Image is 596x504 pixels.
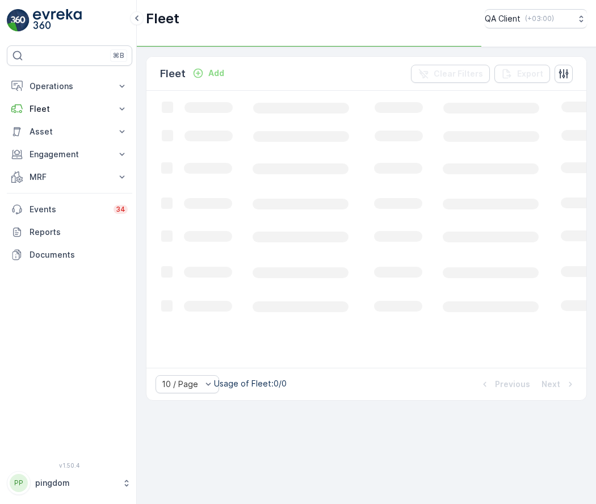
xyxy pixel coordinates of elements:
[113,51,124,60] p: ⌘B
[485,13,521,24] p: QA Client
[411,65,490,83] button: Clear Filters
[160,66,186,82] p: Fleet
[30,81,110,92] p: Operations
[7,221,132,243] a: Reports
[188,66,229,80] button: Add
[7,243,132,266] a: Documents
[30,171,110,183] p: MRF
[214,378,287,389] p: Usage of Fleet : 0/0
[540,377,577,391] button: Next
[208,68,224,79] p: Add
[495,379,530,390] p: Previous
[30,249,128,261] p: Documents
[30,204,107,215] p: Events
[7,120,132,143] button: Asset
[7,462,132,469] span: v 1.50.4
[7,471,132,495] button: PPpingdom
[10,474,28,492] div: PP
[7,198,132,221] a: Events34
[494,65,550,83] button: Export
[485,9,587,28] button: QA Client(+03:00)
[7,166,132,188] button: MRF
[7,9,30,32] img: logo
[30,126,110,137] p: Asset
[517,68,543,79] p: Export
[478,377,531,391] button: Previous
[146,10,179,28] p: Fleet
[116,205,125,214] p: 34
[525,14,554,23] p: ( +03:00 )
[434,68,483,79] p: Clear Filters
[542,379,560,390] p: Next
[7,143,132,166] button: Engagement
[30,149,110,160] p: Engagement
[7,98,132,120] button: Fleet
[7,75,132,98] button: Operations
[30,226,128,238] p: Reports
[35,477,116,489] p: pingdom
[33,9,82,32] img: logo_light-DOdMpM7g.png
[30,103,110,115] p: Fleet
